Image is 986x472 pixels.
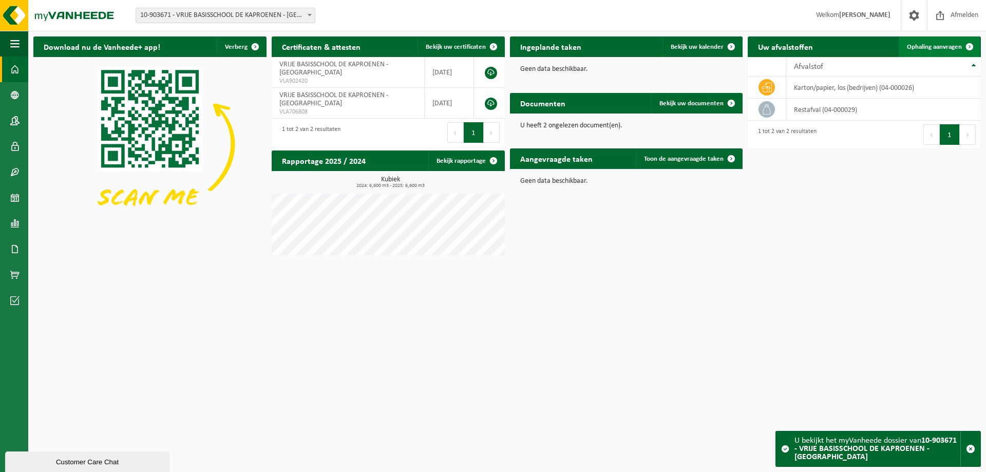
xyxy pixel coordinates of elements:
td: restafval (04-000029) [786,99,981,121]
span: Toon de aangevraagde taken [644,156,724,162]
button: Next [484,122,500,143]
div: U bekijkt het myVanheede dossier van [794,431,960,466]
span: Bekijk uw certificaten [426,44,486,50]
button: Verberg [217,36,266,57]
h2: Certificaten & attesten [272,36,371,56]
span: VLA902420 [279,77,417,85]
span: Verberg [225,44,248,50]
h2: Aangevraagde taken [510,148,603,168]
button: 1 [464,122,484,143]
a: Bekijk uw certificaten [418,36,504,57]
a: Ophaling aanvragen [899,36,980,57]
td: [DATE] [425,57,474,88]
h3: Kubiek [277,176,505,188]
h2: Rapportage 2025 / 2024 [272,150,376,171]
span: VRIJE BASISSCHOOL DE KAPROENEN - [GEOGRAPHIC_DATA] [279,91,388,107]
a: Toon de aangevraagde taken [636,148,742,169]
iframe: chat widget [5,449,172,472]
span: Ophaling aanvragen [907,44,962,50]
div: 1 tot 2 van 2 resultaten [277,121,340,144]
button: Previous [923,124,940,145]
p: U heeft 2 ongelezen document(en). [520,122,733,129]
h2: Documenten [510,93,576,113]
span: Bekijk uw kalender [671,44,724,50]
img: Download de VHEPlus App [33,57,267,232]
a: Bekijk rapportage [428,150,504,171]
a: Bekijk uw documenten [651,93,742,114]
button: Next [960,124,976,145]
td: karton/papier, los (bedrijven) (04-000026) [786,77,981,99]
button: Previous [447,122,464,143]
span: VLA706808 [279,108,417,116]
h2: Uw afvalstoffen [748,36,823,56]
strong: [PERSON_NAME] [839,11,890,19]
p: Geen data beschikbaar. [520,178,733,185]
h2: Download nu de Vanheede+ app! [33,36,170,56]
p: Geen data beschikbaar. [520,66,733,73]
a: Bekijk uw kalender [662,36,742,57]
span: Afvalstof [794,63,823,71]
button: 1 [940,124,960,145]
td: [DATE] [425,88,474,119]
strong: 10-903671 - VRIJE BASISSCHOOL DE KAPROENEN - [GEOGRAPHIC_DATA] [794,437,957,461]
h2: Ingeplande taken [510,36,592,56]
span: 10-903671 - VRIJE BASISSCHOOL DE KAPROENEN - KAPRIJKE [136,8,315,23]
span: 2024: 6,600 m3 - 2025: 6,600 m3 [277,183,505,188]
span: Bekijk uw documenten [659,100,724,107]
span: VRIJE BASISSCHOOL DE KAPROENEN - [GEOGRAPHIC_DATA] [279,61,388,77]
div: 1 tot 2 van 2 resultaten [753,123,817,146]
